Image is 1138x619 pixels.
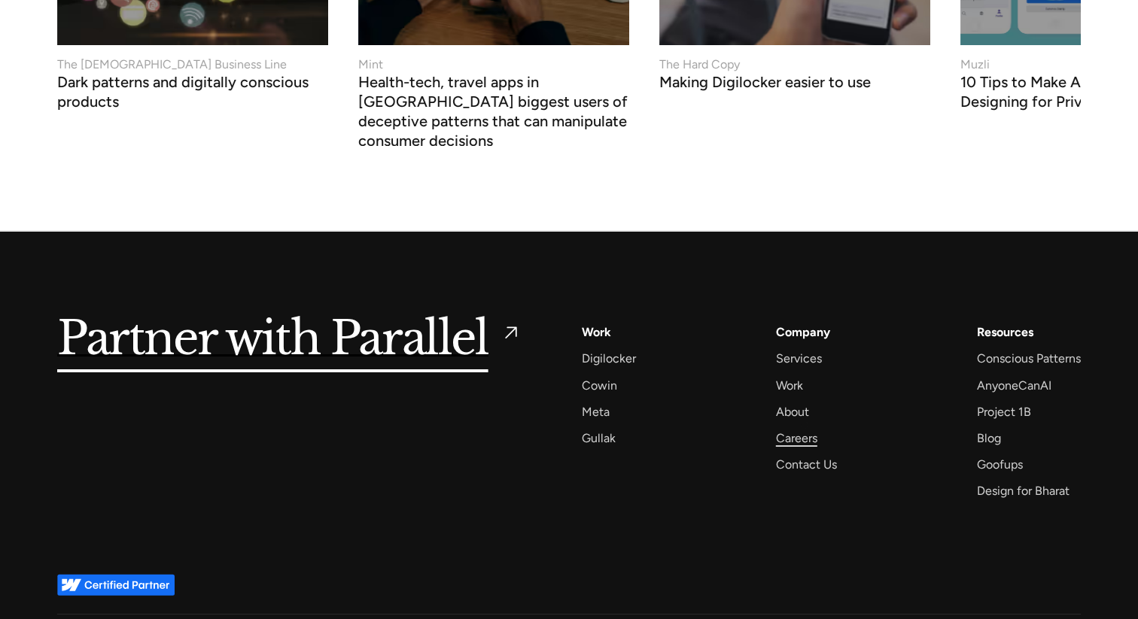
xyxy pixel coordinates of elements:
[977,322,1033,342] div: Resources
[57,77,328,111] h3: Dark patterns and digitally conscious products
[57,322,488,357] h5: Partner with Parallel
[582,402,610,422] a: Meta
[57,322,522,357] a: Partner with Parallel
[358,56,383,74] div: Mint
[582,348,636,369] a: Digilocker
[582,428,616,448] a: Gullak
[582,322,611,342] a: Work
[977,481,1070,501] a: Design for Bharat
[659,56,740,74] div: The Hard Copy
[582,375,617,396] a: Cowin
[977,348,1081,369] a: Conscious Patterns
[977,375,1051,396] a: AnyoneCanAI
[977,428,1001,448] a: Blog
[977,402,1031,422] a: Project 1B
[57,56,287,74] div: The [DEMOGRAPHIC_DATA] Business Line
[776,375,803,396] a: Work
[776,428,817,448] a: Careers
[358,77,629,150] h3: Health-tech, travel apps in [GEOGRAPHIC_DATA] biggest users of deceptive patterns that can manipu...
[659,77,871,92] h3: Making Digilocker easier to use
[960,56,990,74] div: Muzli
[776,454,837,475] a: Contact Us
[776,322,830,342] a: Company
[776,348,822,369] a: Services
[977,454,1023,475] a: Goofups
[776,402,809,422] a: About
